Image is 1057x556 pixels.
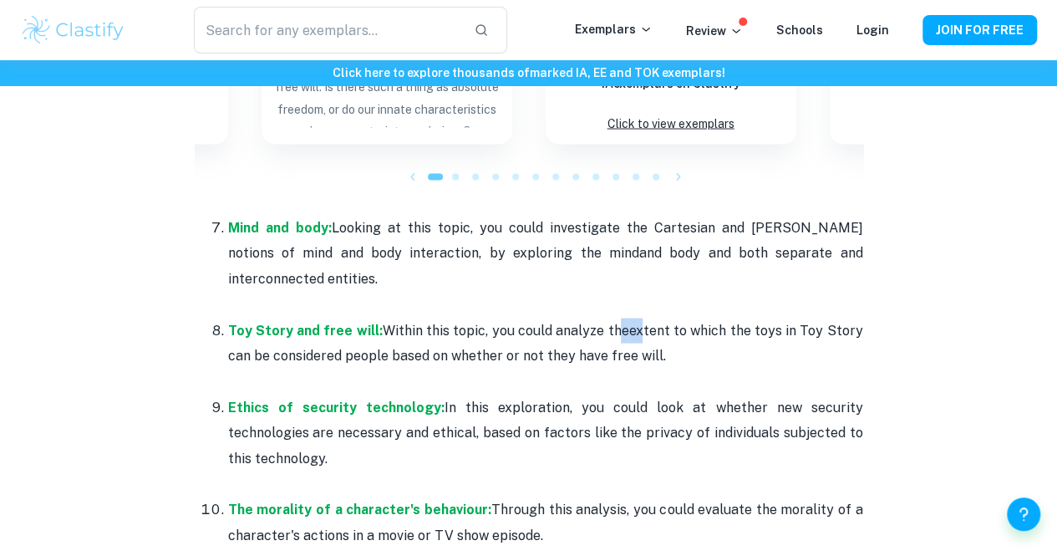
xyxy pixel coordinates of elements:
[228,216,863,292] p: Looking at this topic, you could investigate the Cartesian and [PERSON_NAME] notions of mind and ...
[856,23,889,37] a: Login
[383,323,629,339] span: Within this topic, you could analyze the
[228,502,491,518] a: The morality of a character's behaviour:
[575,20,653,38] p: Exemplars
[228,497,863,548] p: Through this analysis, you could evaluate the morality of a character's actions in a movie or TV ...
[1007,497,1040,531] button: Help and Feedback
[228,400,445,416] a: Ethics of security technology:
[194,7,461,54] input: Search for any exemplars...
[776,23,823,37] a: Schools
[607,113,734,135] p: Click to view exemplars
[228,220,332,236] a: Mind and body:
[228,323,383,339] a: Toy Story and free will:
[3,64,1054,82] h6: Click here to explore thousands of marked IA, EE and TOK exemplars !
[228,245,863,286] span: and body and both separate and interconnected entities.
[228,319,863,370] p: extent to which the toys in Toy Story can be considered people based on whether or not they have ...
[228,395,863,472] p: In this exploration, you could look at whether new security technologies are necessary and ethica...
[922,15,1037,45] button: JOIN FOR FREE
[20,13,126,47] img: Clastify logo
[686,22,743,40] p: Review
[275,54,499,128] p: A view on the role of biological traits on free will: Is there such a thing as absolute freedom, ...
